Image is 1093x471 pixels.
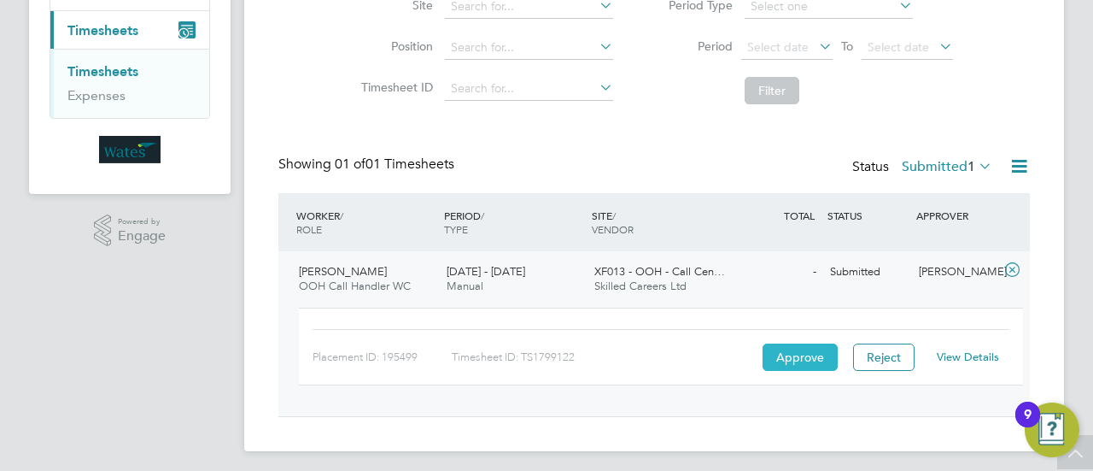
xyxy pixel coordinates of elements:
[823,258,912,286] div: Submitted
[445,36,613,60] input: Search for...
[356,38,433,54] label: Position
[656,38,733,54] label: Period
[356,79,433,95] label: Timesheet ID
[118,229,166,244] span: Engage
[292,200,440,244] div: WORKER
[50,11,209,49] button: Timesheets
[1025,403,1079,457] button: Open Resource Center, 9 new notifications
[296,222,322,236] span: ROLE
[836,35,858,57] span: To
[852,156,996,180] div: Status
[50,136,210,163] a: Go to home page
[444,222,468,236] span: TYPE
[594,264,725,279] span: XF013 - OOH - Call Cen…
[967,158,975,175] span: 1
[99,136,161,163] img: wates-logo-retina.png
[868,39,929,55] span: Select date
[118,215,166,229] span: Powered by
[335,156,365,173] span: 01 of
[481,209,484,222] span: /
[937,350,999,364] a: View Details
[1024,415,1032,437] div: 9
[452,344,758,371] div: Timesheet ID: TS1799122
[594,279,687,293] span: Skilled Careers Ltd
[763,344,838,371] button: Approve
[447,264,525,279] span: [DATE] - [DATE]
[299,279,411,293] span: OOH Call Handler WC
[299,264,387,279] span: [PERSON_NAME]
[612,209,616,222] span: /
[340,209,343,222] span: /
[823,200,912,231] div: STATUS
[447,279,483,293] span: Manual
[335,156,454,173] span: 01 Timesheets
[592,222,634,236] span: VENDOR
[445,77,613,101] input: Search for...
[853,344,915,371] button: Reject
[747,39,809,55] span: Select date
[784,209,815,222] span: TOTAL
[67,63,138,79] a: Timesheets
[67,87,126,103] a: Expenses
[902,158,992,175] label: Submitted
[587,200,735,244] div: SITE
[50,49,209,118] div: Timesheets
[440,200,587,244] div: PERIOD
[912,200,1001,231] div: APPROVER
[734,258,823,286] div: -
[278,156,458,174] div: Showing
[94,215,167,247] a: Powered byEngage
[745,77,799,104] button: Filter
[912,258,1001,286] div: [PERSON_NAME]
[67,22,138,38] span: Timesheets
[313,344,452,371] div: Placement ID: 195499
